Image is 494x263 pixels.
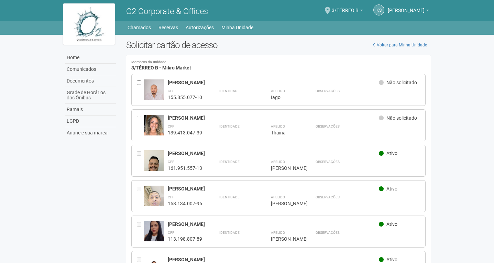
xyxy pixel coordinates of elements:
[386,221,397,227] span: Ativo
[168,231,174,234] strong: CPF
[168,115,379,121] div: [PERSON_NAME]
[386,80,417,85] span: Não solicitado
[386,115,417,121] span: Não solicitado
[65,116,116,127] a: LGPD
[271,89,285,93] strong: Apelido
[144,221,164,241] img: user.jpg
[168,200,202,207] div: 158.134.007-96
[271,231,285,234] strong: Apelido
[219,160,240,164] strong: Identidade
[144,115,164,142] img: user.jpg
[168,124,174,128] strong: CPF
[386,151,397,156] span: Ativo
[137,150,144,171] div: Entre em contato com a Aministração para solicitar o cancelamento ou 2a via
[369,40,431,50] a: Voltar para Minha Unidade
[386,257,397,262] span: Ativo
[137,186,144,207] div: Entre em contato com a Aministração para solicitar o cancelamento ou 2a via
[271,130,298,136] div: Thaina
[168,94,202,100] div: 155.855.077-10
[126,7,208,16] span: O2 Corporate & Offices
[386,186,397,191] span: Ativo
[316,160,340,164] strong: Observações
[271,124,285,128] strong: Apelido
[168,79,379,86] div: [PERSON_NAME]
[65,75,116,87] a: Documentos
[219,89,240,93] strong: Identidade
[158,23,178,32] a: Reservas
[388,1,425,13] span: Karen Santos Bezerra
[168,130,202,136] div: 139.413.047-39
[186,23,214,32] a: Autorizações
[63,3,115,45] img: logo.jpg
[131,61,426,64] small: Membros da unidade
[316,195,340,199] strong: Observações
[65,64,116,75] a: Comunicados
[168,221,379,227] div: [PERSON_NAME]
[137,221,144,242] div: Entre em contato com a Aministração para solicitar o cancelamento ou 2a via
[65,104,116,116] a: Ramais
[316,231,340,234] strong: Observações
[271,94,298,100] div: Iago
[144,186,164,219] img: user.jpg
[168,165,202,171] div: 161.951.557-13
[65,52,116,64] a: Home
[65,127,116,139] a: Anuncie sua marca
[144,150,164,178] img: user.jpg
[144,79,164,108] img: user.jpg
[271,195,285,199] strong: Apelido
[126,40,431,50] h2: Solicitar cartão de acesso
[168,186,379,192] div: [PERSON_NAME]
[373,4,384,15] a: KS
[168,89,174,93] strong: CPF
[219,195,240,199] strong: Identidade
[168,256,379,263] div: [PERSON_NAME]
[219,231,240,234] strong: Identidade
[332,9,363,14] a: 3/TÉRREO B
[131,61,426,70] h4: 3/TÉRREO B - Mikro Market
[316,124,340,128] strong: Observações
[271,165,298,171] div: [PERSON_NAME]
[271,200,298,207] div: [PERSON_NAME]
[388,9,429,14] a: [PERSON_NAME]
[168,195,174,199] strong: CPF
[168,150,379,156] div: [PERSON_NAME]
[316,89,340,93] strong: Observações
[219,124,240,128] strong: Identidade
[168,236,202,242] div: 113.198.807-89
[271,160,285,164] strong: Apelido
[271,236,298,242] div: [PERSON_NAME]
[65,87,116,104] a: Grade de Horários dos Ônibus
[128,23,151,32] a: Chamados
[168,160,174,164] strong: CPF
[221,23,253,32] a: Minha Unidade
[332,1,359,13] span: 3/TÉRREO B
